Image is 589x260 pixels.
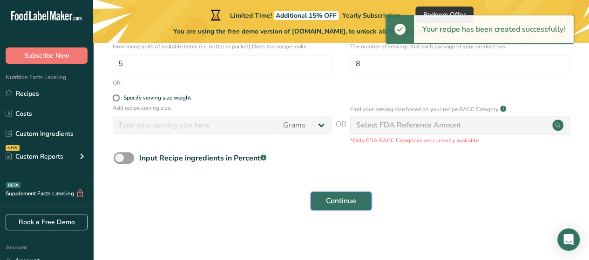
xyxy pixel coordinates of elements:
[274,11,339,20] span: Additional 15% OFF
[173,27,509,36] span: You are using the free demo version of [DOMAIN_NAME], to unlock all features please choose one of...
[350,136,569,145] p: *Only FDA RACC Categories are currently available
[113,104,332,112] p: Add recipe serving size.
[350,105,498,113] p: Find your serving size based on your recipe RACC Category
[123,94,191,101] div: Specify serving size weight
[350,42,569,51] p: The number of servings that each package of your product has.
[342,11,400,20] span: Yearly Subscription
[336,119,346,145] span: OR
[6,145,20,151] div: NEW
[415,7,474,23] button: Redeem Offer
[24,51,69,60] span: Subscribe Now
[113,42,332,51] p: How many units of sealable items (i.e. bottle or packet) Does this recipe make.
[6,214,88,230] a: Book a Free Demo
[209,9,400,20] div: Limited Time!
[139,153,266,164] div: Input Recipe ingredients in Percent
[326,195,356,207] span: Continue
[6,152,63,161] div: Custom Reports
[414,15,574,43] div: Your recipe has been created successfully!
[6,47,88,64] button: Subscribe Now
[311,192,372,210] button: Continue
[423,10,466,20] span: Redeem Offer
[113,116,278,134] input: Type your serving size here
[356,120,461,131] div: Select FDA Reference Amount
[557,228,580,251] div: Open Intercom Messenger
[6,182,20,188] div: BETA
[113,79,121,87] div: OR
